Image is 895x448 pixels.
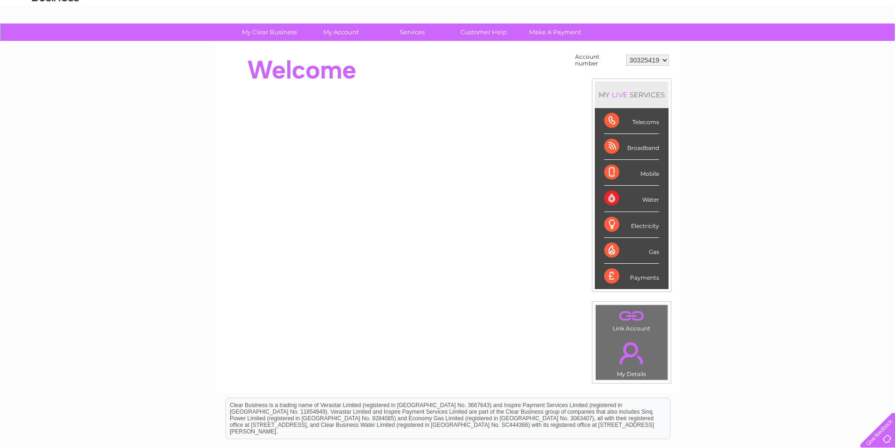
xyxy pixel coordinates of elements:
div: Payments [604,264,659,289]
div: Mobile [604,160,659,186]
img: logo.png [31,24,79,53]
a: Log out [864,40,886,47]
td: Account number [573,51,624,69]
a: Customer Help [445,24,522,41]
a: Make A Payment [516,24,594,41]
div: Broadband [604,134,659,160]
div: Gas [604,238,659,264]
div: Electricity [604,212,659,238]
a: . [598,337,665,369]
a: My Clear Business [231,24,308,41]
a: . [598,307,665,324]
div: Telecoms [604,108,659,134]
div: Clear Business is a trading name of Verastar Limited (registered in [GEOGRAPHIC_DATA] No. 3667643... [226,5,670,46]
a: Energy [753,40,774,47]
div: Water [604,186,659,212]
a: Blog [813,40,827,47]
div: LIVE [610,90,630,99]
td: Link Account [595,305,668,334]
a: Services [374,24,451,41]
a: Telecoms [779,40,808,47]
td: My Details [595,334,668,380]
a: Water [730,40,747,47]
a: 0333 014 3131 [718,5,783,16]
a: Contact [833,40,856,47]
a: My Account [302,24,380,41]
div: MY SERVICES [595,81,669,108]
